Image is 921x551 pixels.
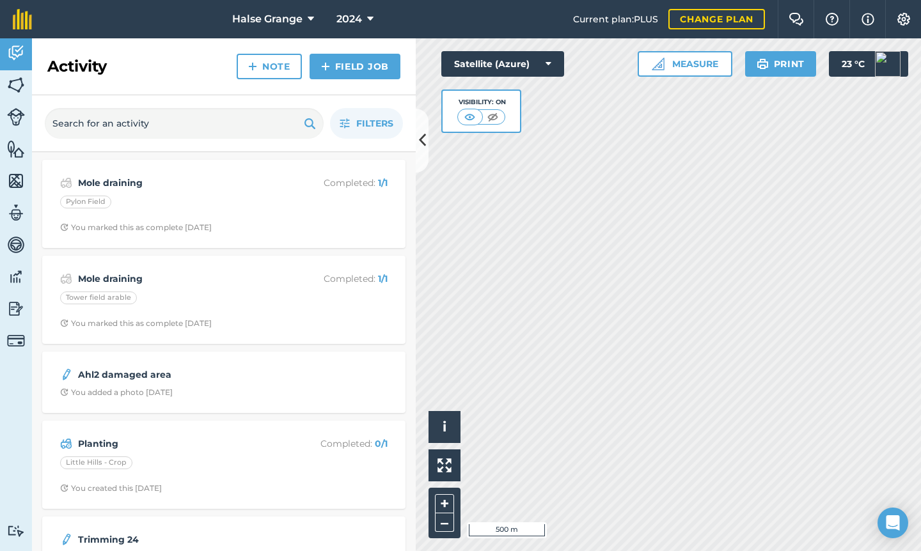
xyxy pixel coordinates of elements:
[60,388,68,396] img: Clock with arrow pointing clockwise
[50,359,398,405] a: Ahl2 damaged areaClock with arrow pointing clockwiseYou added a photo [DATE]
[7,75,25,95] img: svg+xml;base64,PHN2ZyB4bWxucz0iaHR0cDovL3d3dy53My5vcmcvMjAwMC9zdmciIHdpZHRoPSI1NiIgaGVpZ2h0PSI2MC...
[745,51,817,77] button: Print
[60,387,173,398] div: You added a photo [DATE]
[485,111,501,123] img: svg+xml;base64,PHN2ZyB4bWxucz0iaHR0cDovL3d3dy53My5vcmcvMjAwMC9zdmciIHdpZHRoPSI1MCIgaGVpZ2h0PSI0MC...
[7,139,25,159] img: svg+xml;base64,PHN2ZyB4bWxucz0iaHR0cDovL3d3dy53My5vcmcvMjAwMC9zdmciIHdpZHRoPSI1NiIgaGVpZ2h0PSI2MC...
[60,271,72,286] img: svg+xml;base64,PD94bWwgdmVyc2lvbj0iMS4wIiBlbmNvZGluZz0idXRmLTgiPz4KPCEtLSBHZW5lcmF0b3I6IEFkb2JlIE...
[60,483,162,493] div: You created this [DATE]
[824,13,840,26] img: A question mark icon
[638,51,732,77] button: Measure
[310,54,400,79] a: Field Job
[330,108,403,139] button: Filters
[429,411,460,443] button: i
[437,458,452,472] img: Four arrows, one pointing top left, one top right, one bottom right and the last bottom left
[7,299,25,318] img: svg+xml;base64,PD94bWwgdmVyc2lvbj0iMS4wIiBlbmNvZGluZz0idXRmLTgiPz4KPCEtLSBHZW5lcmF0b3I6IEFkb2JlIE...
[789,13,804,26] img: Two speech bubbles overlapping with the left bubble in the forefront
[286,176,388,190] p: Completed :
[878,508,908,538] div: Open Intercom Messenger
[45,108,324,139] input: Search for an activity
[248,59,257,74] img: svg+xml;base64,PHN2ZyB4bWxucz0iaHR0cDovL3d3dy53My5vcmcvMjAwMC9zdmciIHdpZHRoPSIxNCIgaGVpZ2h0PSIyNC...
[652,58,665,70] img: Ruler icon
[60,196,111,208] div: Pylon Field
[47,56,107,77] h2: Activity
[60,532,73,547] img: svg+xml;base64,PD94bWwgdmVyc2lvbj0iMS4wIiBlbmNvZGluZz0idXRmLTgiPz4KPCEtLSBHZW5lcmF0b3I6IEFkb2JlIE...
[842,51,865,77] span: 23 ° C
[7,525,25,537] img: svg+xml;base64,PD94bWwgdmVyc2lvbj0iMS4wIiBlbmNvZGluZz0idXRmLTgiPz4KPCEtLSBHZW5lcmF0b3I6IEFkb2JlIE...
[668,9,765,29] a: Change plan
[7,108,25,126] img: svg+xml;base64,PD94bWwgdmVyc2lvbj0iMS4wIiBlbmNvZGluZz0idXRmLTgiPz4KPCEtLSBHZW5lcmF0b3I6IEFkb2JlIE...
[435,494,454,513] button: +
[78,532,281,547] strong: Trimming 24
[378,273,388,284] strong: 1 / 1
[60,484,68,492] img: Clock with arrow pointing clockwise
[60,223,68,231] img: Clock with arrow pointing clockwise
[375,438,388,449] strong: 0 / 1
[7,267,25,286] img: svg+xml;base64,PD94bWwgdmVyc2lvbj0iMS4wIiBlbmNvZGluZz0idXRmLTgiPz4KPCEtLSBHZW5lcmF0b3I6IEFkb2JlIE...
[862,12,874,27] img: svg+xml;base64,PHN2ZyB4bWxucz0iaHR0cDovL3d3dy53My5vcmcvMjAwMC9zdmciIHdpZHRoPSIxNyIgaGVpZ2h0PSIxNy...
[232,12,303,27] span: Halse Grange
[321,59,330,74] img: svg+xml;base64,PHN2ZyB4bWxucz0iaHR0cDovL3d3dy53My5vcmcvMjAwMC9zdmciIHdpZHRoPSIxNCIgaGVpZ2h0PSIyNC...
[60,175,72,190] img: svg+xml;base64,PD94bWwgdmVyc2lvbj0iMS4wIiBlbmNvZGluZz0idXRmLTgiPz4KPCEtLSBHZW5lcmF0b3I6IEFkb2JlIE...
[336,12,362,27] span: 2024
[237,54,302,79] a: Note
[60,456,132,469] div: Little Hills - Crop
[7,171,25,190] img: svg+xml;base64,PHN2ZyB4bWxucz0iaHR0cDovL3d3dy53My5vcmcvMjAwMC9zdmciIHdpZHRoPSI1NiIgaGVpZ2h0PSI2MC...
[60,291,137,304] div: Tower field arable
[7,43,25,63] img: svg+xml;base64,PD94bWwgdmVyc2lvbj0iMS4wIiBlbmNvZGluZz0idXRmLTgiPz4KPCEtLSBHZW5lcmF0b3I6IEFkb2JlIE...
[286,272,388,286] p: Completed :
[50,263,398,336] a: Mole drainingCompleted: 1/1Tower field arableClock with arrow pointing clockwiseYou marked this a...
[304,116,316,131] img: svg+xml;base64,PHN2ZyB4bWxucz0iaHR0cDovL3d3dy53My5vcmcvMjAwMC9zdmciIHdpZHRoPSIxOSIgaGVpZ2h0PSIyNC...
[573,12,658,26] span: Current plan : PLUS
[60,318,212,329] div: You marked this as complete [DATE]
[435,513,454,532] button: –
[78,272,281,286] strong: Mole draining
[441,51,564,77] button: Satellite (Azure)
[13,9,32,29] img: fieldmargin Logo
[457,97,506,107] div: Visibility: On
[78,176,281,190] strong: Mole draining
[50,167,398,240] a: Mole drainingCompleted: 1/1Pylon FieldClock with arrow pointing clockwiseYou marked this as compl...
[78,368,281,382] strong: Ahl2 damaged area
[60,222,212,233] div: You marked this as complete [DATE]
[875,51,901,77] img: svg+xml;base64,PD%00%00bW%00%00d%00V%00c%00%00%00b%00%00%00MS%00%00I%00B%00b%00N%00ZG%00%00Z%00%0...
[7,332,25,350] img: svg+xml;base64,PD94bWwgdmVyc2lvbj0iMS4wIiBlbmNvZGluZz0idXRmLTgiPz4KPCEtLSBHZW5lcmF0b3I6IEFkb2JlIE...
[443,419,446,435] span: i
[60,436,72,451] img: svg+xml;base64,PD94bWwgdmVyc2lvbj0iMS4wIiBlbmNvZGluZz0idXRmLTgiPz4KPCEtLSBHZW5lcmF0b3I6IEFkb2JlIE...
[378,177,388,189] strong: 1 / 1
[829,51,908,77] button: 23 °C
[60,367,73,382] img: svg+xml;base64,PD94bWwgdmVyc2lvbj0iMS4wIiBlbmNvZGluZz0idXRmLTgiPz4KPCEtLSBHZW5lcmF0b3I6IEFkb2JlIE...
[7,235,25,254] img: svg+xml;base64,PD94bWwgdmVyc2lvbj0iMS4wIiBlbmNvZGluZz0idXRmLTgiPz4KPCEtLSBHZW5lcmF0b3I6IEFkb2JlIE...
[356,116,393,130] span: Filters
[78,437,281,451] strong: Planting
[286,437,388,451] p: Completed :
[7,203,25,222] img: svg+xml;base64,PD94bWwgdmVyc2lvbj0iMS4wIiBlbmNvZGluZz0idXRmLTgiPz4KPCEtLSBHZW5lcmF0b3I6IEFkb2JlIE...
[462,111,478,123] img: svg+xml;base64,PHN2ZyB4bWxucz0iaHR0cDovL3d3dy53My5vcmcvMjAwMC9zdmciIHdpZHRoPSI1MCIgaGVpZ2h0PSI0MC...
[896,13,911,26] img: A cog icon
[60,319,68,327] img: Clock with arrow pointing clockwise
[50,428,398,501] a: PlantingCompleted: 0/1Little Hills - CropClock with arrow pointing clockwiseYou created this [DATE]
[757,56,769,72] img: svg+xml;base64,PHN2ZyB4bWxucz0iaHR0cDovL3d3dy53My5vcmcvMjAwMC9zdmciIHdpZHRoPSIxOSIgaGVpZ2h0PSIyNC...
